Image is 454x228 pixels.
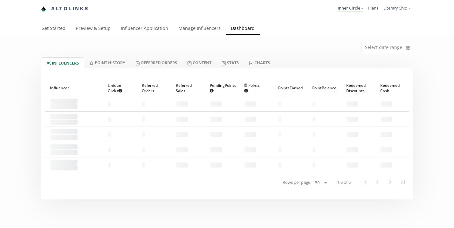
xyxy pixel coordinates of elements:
span: - - - - - - [244,116,257,122]
span: - - - - - - [176,132,188,137]
span: Literary Chic [383,5,407,11]
span: - - - - - - [176,116,188,122]
a: INFLUENCERS [41,57,84,68]
span: - - [312,101,316,107]
span: Unique Clicks [108,83,127,93]
button: Last Page [396,176,409,189]
span: - - - - - - [210,132,222,137]
a: Dashboard [226,23,260,35]
span: - - - - - - [380,147,393,153]
img: favicon-32x32.png [41,6,46,11]
span: - - [142,132,145,137]
span: - - [278,147,282,153]
button: Next Page [384,176,396,189]
span: - - - - - - [380,132,393,137]
div: Influencer [50,80,98,96]
svg: calendar [406,45,410,51]
span: - - [278,132,282,137]
span: - - [312,162,316,168]
span: - - [50,150,78,155]
span: - - [108,116,111,122]
span: - - - - - - [210,116,222,122]
span: - - [278,162,282,168]
span: - - - - - - [244,132,257,137]
a: Altolinks [41,3,89,14]
a: Get Started [36,23,71,35]
a: Literary Chic [383,5,410,12]
span: 1-5 of 5 [337,179,351,185]
span: - - [142,162,145,168]
span: Pending Points [210,83,236,93]
span: - - [312,132,316,137]
a: Preview & Setup [71,23,116,35]
span: - - [108,147,111,153]
span: - - - - - - - - - - - - - [50,129,78,135]
a: Content [182,57,217,68]
span: - - - - - - - - - - - - - [50,144,78,150]
div: Redeemed Discounts [346,80,370,96]
div: Redeemed Cash [380,80,404,96]
span: - - - - - - [244,101,257,107]
button: Previous Page [371,176,384,189]
select: Rows per page: [313,179,329,186]
span: - - [278,101,282,107]
span: - - - - - - [176,147,188,153]
span: - - - - - - [210,101,222,107]
span: - - [50,119,78,125]
span: - - - - - - [346,162,359,168]
a: Stats [217,57,244,68]
a: Plans [368,5,378,11]
a: CHARTS [244,57,275,68]
div: Points Earned [278,80,302,96]
span: - - - - - - [210,162,222,168]
a: Inner Circle [338,5,363,12]
span: - - [108,101,111,107]
span: - - - - - - - - - - - - - [50,159,78,165]
span: - - - - - - [380,162,393,168]
div: Referred Orders [142,80,166,96]
span: - - - - - - [346,116,359,122]
span: - - [50,104,78,110]
span: - - - - - - [380,101,393,107]
span: - - - - - - [380,116,393,122]
span: - - [108,162,111,168]
span: - - [142,147,145,153]
span: Points [244,83,263,93]
span: - - - - - - [244,147,257,153]
a: Point HISTORY [84,57,130,68]
span: - - [142,101,145,107]
div: Referred Sales [176,80,200,96]
span: - - - - - - [210,147,222,153]
span: - - - - - - [176,162,188,168]
span: - - - - - - - - - - - - - [50,114,78,119]
span: - - - - - - - - - - - - - [50,98,78,104]
span: - - - - - - [244,162,257,168]
button: First Page [358,176,371,189]
span: - - [50,135,78,140]
span: - - [142,116,145,122]
a: Referred Orders [130,57,182,68]
span: - - - - - - [346,132,359,137]
span: - - [312,147,316,153]
a: Influencer Application [116,23,173,35]
span: - - [50,165,78,171]
div: Point Balance [312,80,336,96]
span: - - [312,116,316,122]
span: - - [278,116,282,122]
span: - - [108,132,111,137]
span: - - - - - - [346,147,359,153]
a: Manage Influencers [173,23,226,35]
span: - - - - - - [346,101,359,107]
span: - - - - - - [176,101,188,107]
span: Rows per page: [283,179,311,185]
